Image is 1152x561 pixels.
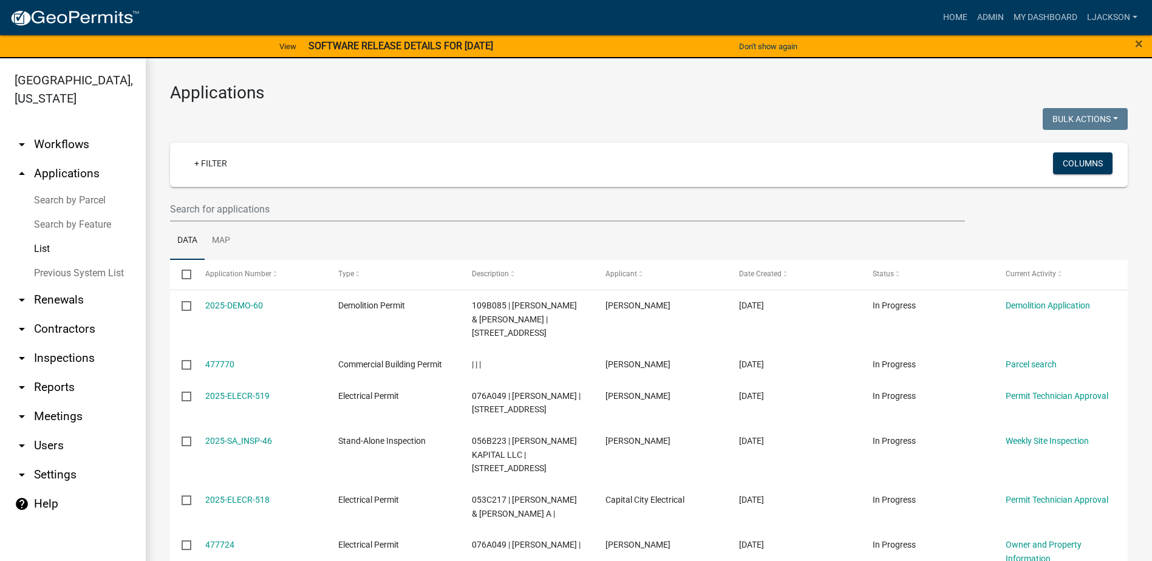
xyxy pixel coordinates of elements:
[873,301,916,310] span: In Progress
[170,83,1128,103] h3: Applications
[472,540,581,549] span: 076A049 | ALLISTON KATHERINE D |
[605,540,670,549] span: Delores Ann Harvey
[170,222,205,260] a: Data
[15,467,29,482] i: arrow_drop_down
[274,36,301,56] a: View
[1053,152,1113,174] button: Columns
[1006,436,1089,446] a: Weekly Site Inspection
[338,391,399,401] span: Electrical Permit
[938,6,972,29] a: Home
[205,301,263,310] a: 2025-DEMO-60
[170,197,965,222] input: Search for applications
[205,391,270,401] a: 2025-ELECR-519
[594,260,728,289] datatable-header-cell: Applicant
[734,36,802,56] button: Don't show again
[170,260,193,289] datatable-header-cell: Select
[15,409,29,424] i: arrow_drop_down
[739,495,764,505] span: 09/12/2025
[873,359,916,369] span: In Progress
[605,436,670,446] span: Anthony Smith
[1009,6,1082,29] a: My Dashboard
[472,301,577,338] span: 109B085 | PLOWDEN HERMAN & LINDA | 160 Thunder Rd
[873,391,916,401] span: In Progress
[15,497,29,511] i: help
[205,270,271,278] span: Application Number
[15,293,29,307] i: arrow_drop_down
[205,436,272,446] a: 2025-SA_INSP-46
[460,260,594,289] datatable-header-cell: Description
[605,270,637,278] span: Applicant
[739,301,764,310] span: 09/12/2025
[1135,36,1143,51] button: Close
[205,222,237,260] a: Map
[1043,108,1128,130] button: Bulk Actions
[605,495,684,505] span: Capital City Electrical
[472,391,581,415] span: 076A049 | ALLISTON KATHERINE D | 117 Boundry Dr
[338,359,442,369] span: Commercial Building Permit
[1006,359,1057,369] a: Parcel search
[994,260,1128,289] datatable-header-cell: Current Activity
[739,540,764,549] span: 09/12/2025
[15,380,29,395] i: arrow_drop_down
[1006,495,1108,505] a: Permit Technician Approval
[1006,391,1108,401] a: Permit Technician Approval
[193,260,327,289] datatable-header-cell: Application Number
[308,40,493,52] strong: SOFTWARE RELEASE DETAILS FOR [DATE]
[185,152,237,174] a: + Filter
[1006,301,1090,310] a: Demolition Application
[873,540,916,549] span: In Progress
[15,166,29,181] i: arrow_drop_up
[205,495,270,505] a: 2025-ELECR-518
[739,391,764,401] span: 09/12/2025
[15,137,29,152] i: arrow_drop_down
[972,6,1009,29] a: Admin
[472,270,509,278] span: Description
[1082,6,1142,29] a: ljackson
[1135,35,1143,52] span: ×
[338,495,399,505] span: Electrical Permit
[605,391,670,401] span: Delores Ann Harvey
[605,359,670,369] span: Terrell
[338,301,405,310] span: Demolition Permit
[605,301,670,310] span: Gregory Robbins
[338,540,399,549] span: Electrical Permit
[861,260,994,289] datatable-header-cell: Status
[327,260,460,289] datatable-header-cell: Type
[728,260,861,289] datatable-header-cell: Date Created
[205,540,234,549] a: 477724
[739,436,764,446] span: 09/12/2025
[15,438,29,453] i: arrow_drop_down
[205,359,234,369] a: 477770
[472,436,577,474] span: 056B223 | KIMBALL KAPITAL LLC | 118 SOUTHSHORE RD
[338,270,354,278] span: Type
[739,270,782,278] span: Date Created
[739,359,764,369] span: 09/12/2025
[15,351,29,365] i: arrow_drop_down
[873,495,916,505] span: In Progress
[15,322,29,336] i: arrow_drop_down
[338,436,426,446] span: Stand-Alone Inspection
[472,495,577,518] span: 053C217 | MOON CHRIS W & TABETHA A |
[873,436,916,446] span: In Progress
[1006,270,1056,278] span: Current Activity
[472,359,481,369] span: | | |
[873,270,894,278] span: Status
